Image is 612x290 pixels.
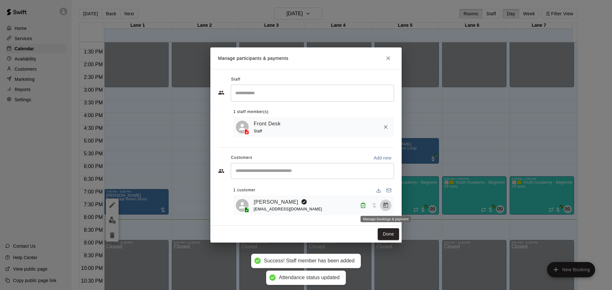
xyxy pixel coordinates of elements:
[231,85,394,102] div: Search staff
[378,228,399,240] button: Done
[236,121,249,133] div: Front Desk
[254,129,262,133] span: Staff
[231,153,252,163] span: Customers
[233,107,269,117] span: 1 staff member(s)
[384,185,394,195] button: Email participants
[380,121,391,133] button: Remove
[254,207,322,211] span: [EMAIL_ADDRESS][DOMAIN_NAME]
[233,185,255,195] span: 1 customer
[218,168,224,174] svg: Customers
[254,198,298,206] a: [PERSON_NAME]
[231,74,240,85] span: Staff
[218,55,288,62] p: Manage participants & payments
[374,155,391,161] p: Add new
[231,163,394,179] div: Start typing to search customers...
[254,120,281,128] a: Front Desk
[382,53,394,64] button: Close
[368,202,380,208] span: Has not paid
[218,89,224,96] svg: Staff
[374,185,384,195] button: Download list
[380,200,391,211] button: Manage bookings & payment
[236,199,249,212] div: Carter Sais
[371,153,394,163] button: Add new
[301,199,307,205] svg: Booking Owner
[279,274,339,281] div: Attendance status updated
[358,200,368,211] button: Attended
[264,258,354,264] div: Success! Staff member has been added
[361,216,411,222] div: Manage bookings & payment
